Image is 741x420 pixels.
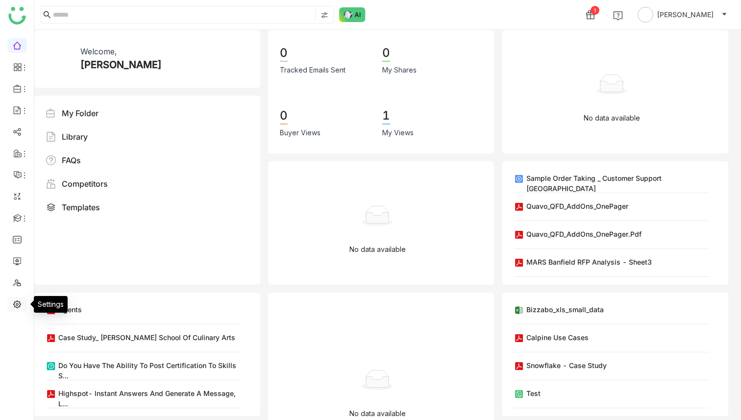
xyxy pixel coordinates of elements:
[62,131,88,143] div: Library
[80,46,117,57] div: Welcome,
[58,304,82,315] div: Agents
[526,257,652,267] div: MARS Banfield RFP Analysis - Sheet3
[591,6,599,15] div: 1
[62,201,100,213] div: Templates
[46,46,73,72] img: 61307121755ca5673e314e4d
[62,178,108,190] div: Competitors
[526,229,642,239] div: Quavo_QFD_AddOns_OnePager.pdf
[636,7,729,23] button: [PERSON_NAME]
[280,127,321,138] div: Buyer Views
[526,360,607,371] div: Snowflake - Case Study
[382,45,390,62] div: 0
[584,113,640,124] p: No data available
[280,65,346,75] div: Tracked Emails Sent
[62,154,81,166] div: FAQs
[638,7,653,23] img: avatar
[613,11,623,21] img: help.svg
[526,332,589,343] div: Calpine Use Cases
[526,173,709,194] div: Sample Order Taking _ Customer Support [GEOGRAPHIC_DATA]
[8,7,26,25] img: logo
[382,65,417,75] div: My Shares
[58,388,241,409] div: Highspot- Instant Answers and Generate a Message, L...
[526,201,628,211] div: Quavo_QFD_AddOns_OnePager
[280,45,288,62] div: 0
[349,408,406,419] p: No data available
[349,244,406,255] p: No data available
[62,107,99,119] div: My Folder
[526,304,604,315] div: Bizzabo_xls_small_data
[526,388,541,398] div: Test
[382,108,390,124] div: 1
[58,332,235,343] div: Case Study_ [PERSON_NAME] School of Culinary Arts
[80,57,162,72] div: [PERSON_NAME]
[382,127,414,138] div: My Views
[58,360,241,381] div: Do you have the ability to post certification to skills s...
[321,11,328,19] img: search-type.svg
[34,296,68,313] div: Settings
[657,9,714,20] span: [PERSON_NAME]
[339,7,366,22] img: ask-buddy-normal.svg
[280,108,288,124] div: 0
